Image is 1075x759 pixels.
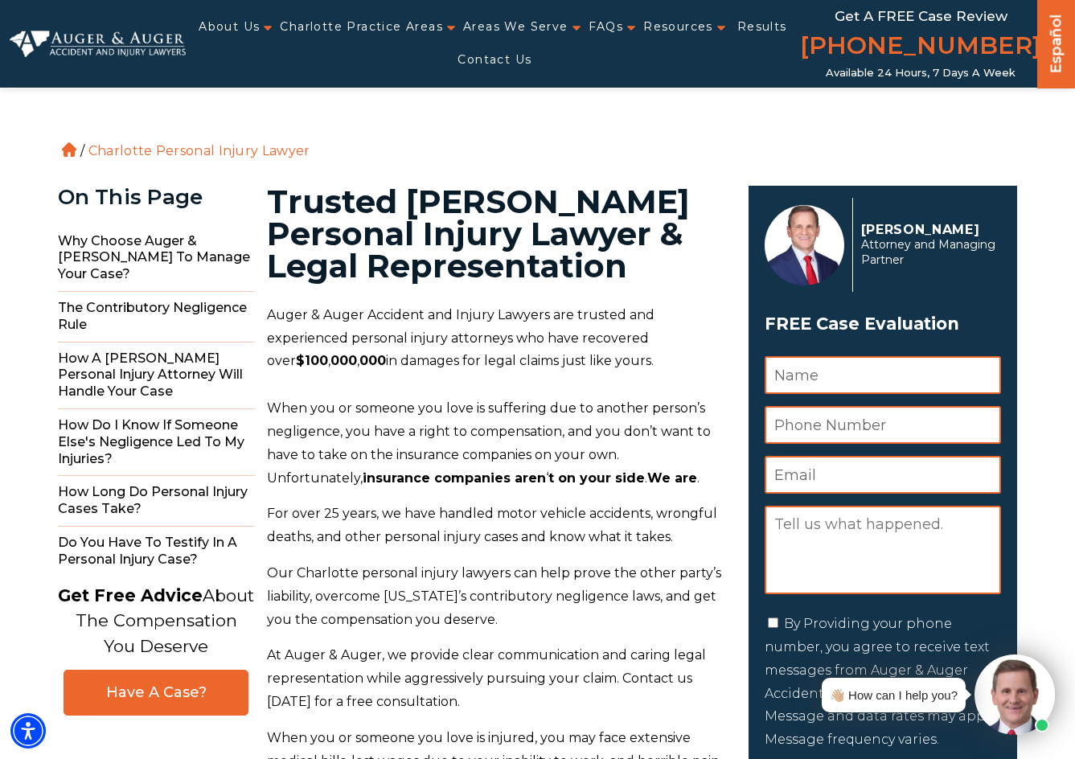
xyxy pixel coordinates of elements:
[80,683,232,702] span: Have A Case?
[10,713,46,749] div: Accessibility Menu
[267,644,730,713] p: At Auger & Auger, we provide clear communication and caring legal representation while aggressive...
[267,397,730,490] p: When you or someone you love is suffering due to another person’s negligence, you have a right to...
[330,353,357,368] strong: 000
[830,684,958,706] div: 👋🏼 How can I help you?
[58,476,255,527] span: How Long do Personal Injury Cases Take?
[267,503,730,549] p: For over 25 years, we have handled motor vehicle accidents, wrongful deaths, and other personal i...
[800,28,1041,67] a: [PHONE_NUMBER]
[463,10,568,43] a: Areas We Serve
[737,10,787,43] a: Results
[62,142,76,157] a: Home
[58,225,255,292] span: Why Choose Auger & [PERSON_NAME] to Manage Your Case?
[359,353,386,368] strong: 000
[58,292,255,343] span: The Contributory Negligence Rule
[548,470,645,486] strong: t on your side
[267,562,730,631] p: Our Charlotte personal injury lawyers can help prove the other party’s liability, overcome [US_ST...
[199,10,260,43] a: About Us
[974,654,1055,735] img: Intaker widget Avatar
[861,222,1002,237] p: [PERSON_NAME]
[58,40,1018,162] ol: /
[589,10,624,43] a: FAQs
[765,205,844,285] img: Herbert Auger
[267,186,730,282] h1: Trusted [PERSON_NAME] Personal Injury Lawyer & Legal Representation
[765,309,1001,339] span: FREE Case Evaluation
[643,10,713,43] a: Resources
[765,456,1001,494] input: Email
[457,43,531,76] a: Contact Us
[58,186,255,209] div: On This Page
[826,67,1016,80] span: Available 24 Hours, 7 Days a Week
[765,356,1001,394] input: Name
[58,527,255,576] span: Do You Have to Testify in a Personal Injury Case?
[84,143,314,158] li: Charlotte Personal Injury Lawyer
[861,237,1002,268] span: Attorney and Managing Partner
[363,470,546,486] strong: insurance companies aren
[647,470,697,486] strong: We are
[835,8,1007,24] span: Get a FREE Case Review
[765,406,1001,444] input: Phone Number
[58,583,254,659] p: About The Compensation You Deserve
[280,10,443,43] a: Charlotte Practice Areas
[64,670,248,716] a: Have A Case?
[58,343,255,409] span: How a [PERSON_NAME] Personal Injury Attorney Will Handle Your Case
[58,409,255,476] span: How do I Know if Someone Else's Negligence Led to My Injuries?
[58,585,203,605] strong: Get Free Advice
[10,31,186,57] img: Auger & Auger Accident and Injury Lawyers Logo
[267,304,730,373] p: Auger & Auger Accident and Injury Lawyers are trusted and experienced personal injury attorneys w...
[765,616,998,747] label: By Providing your phone number, you agree to receive text messages from Auger & Auger Accident an...
[296,353,328,368] strong: $100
